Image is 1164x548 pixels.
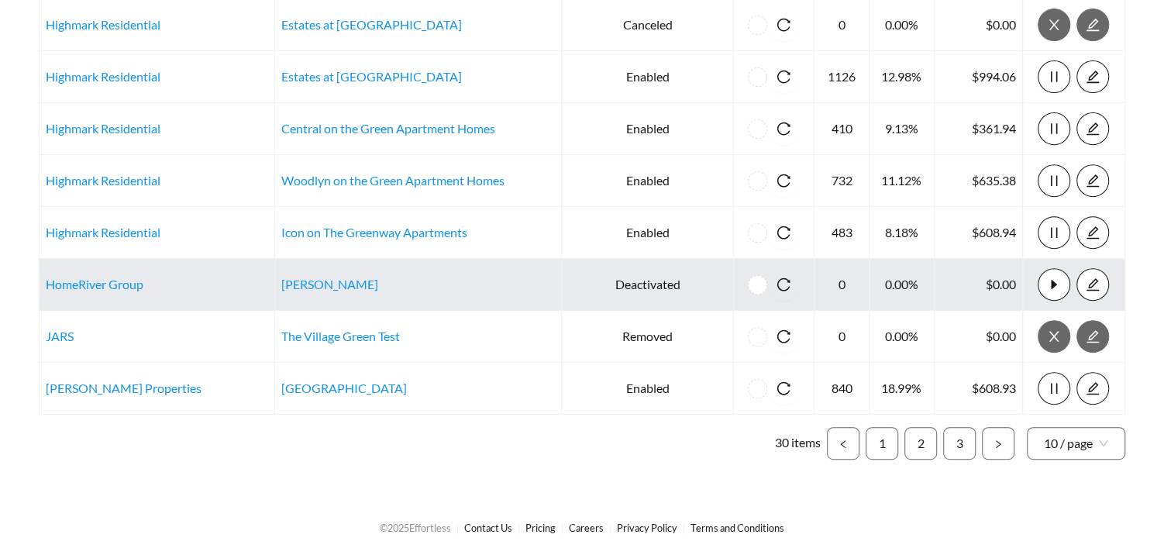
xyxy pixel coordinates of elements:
td: 732 [814,155,869,207]
td: Enabled [562,207,734,259]
button: reload [767,164,800,197]
span: reload [767,174,800,188]
button: reload [767,112,800,145]
li: 30 items [775,427,821,460]
a: Icon on The Greenway Apartments [281,225,467,240]
span: pause [1038,226,1069,240]
button: edit [1076,9,1109,41]
li: Previous Page [827,427,859,460]
span: edit [1077,174,1108,188]
td: 18.99% [870,363,935,415]
td: Enabled [562,51,734,103]
td: $0.00 [935,259,1023,311]
button: edit [1076,164,1109,197]
td: $608.93 [935,363,1023,415]
td: $608.94 [935,207,1023,259]
button: reload [767,372,800,405]
td: 0 [814,311,869,363]
span: reload [767,329,800,343]
a: Terms and Conditions [690,522,784,534]
span: pause [1038,122,1069,136]
a: HomeRiver Group [46,277,143,291]
a: Central on the Green Apartment Homes [281,121,495,136]
button: edit [1076,216,1109,249]
a: edit [1076,381,1109,395]
span: © 2025 Effortless [380,522,451,534]
button: reload [767,320,800,353]
li: Next Page [982,427,1014,460]
button: reload [767,60,800,93]
span: caret-right [1038,277,1069,291]
a: Contact Us [464,522,512,534]
button: edit [1076,268,1109,301]
button: reload [767,216,800,249]
td: $361.94 [935,103,1023,155]
button: edit [1076,320,1109,353]
td: Enabled [562,363,734,415]
a: Pricing [525,522,556,534]
span: edit [1077,277,1108,291]
a: Privacy Policy [617,522,677,534]
a: Highmark Residential [46,17,160,32]
span: reload [767,381,800,395]
a: edit [1076,173,1109,188]
a: [GEOGRAPHIC_DATA] [281,381,407,395]
td: Enabled [562,155,734,207]
td: $635.38 [935,155,1023,207]
td: Deactivated [562,259,734,311]
button: pause [1038,164,1070,197]
span: edit [1077,381,1108,395]
span: edit [1077,122,1108,136]
a: 3 [944,428,975,459]
button: pause [1038,112,1070,145]
a: Highmark Residential [46,121,160,136]
button: edit [1076,112,1109,145]
span: reload [767,226,800,240]
button: right [982,427,1014,460]
button: pause [1038,216,1070,249]
li: 1 [866,427,898,460]
td: 0.00% [870,259,935,311]
td: 0.00% [870,311,935,363]
a: Estates at [GEOGRAPHIC_DATA] [281,69,462,84]
a: Highmark Residential [46,225,160,240]
td: $0.00 [935,311,1023,363]
a: edit [1076,225,1109,240]
td: Enabled [562,103,734,155]
span: edit [1077,226,1108,240]
a: Highmark Residential [46,173,160,188]
a: The Village Green Test [281,329,400,343]
a: 2 [905,428,936,459]
a: edit [1076,329,1109,343]
span: reload [767,70,800,84]
button: edit [1076,60,1109,93]
td: Removed [562,311,734,363]
a: 1 [866,428,897,459]
span: edit [1077,70,1108,84]
span: reload [767,277,800,291]
td: 1126 [814,51,869,103]
td: 0 [814,259,869,311]
td: 9.13% [870,103,935,155]
button: caret-right [1038,268,1070,301]
a: Highmark Residential [46,69,160,84]
a: edit [1076,17,1109,32]
li: 3 [943,427,976,460]
span: left [839,439,848,449]
span: reload [767,18,800,32]
td: 11.12% [870,155,935,207]
div: Page Size [1027,427,1125,460]
button: pause [1038,60,1070,93]
a: [PERSON_NAME] Properties [46,381,201,395]
td: 12.98% [870,51,935,103]
td: 8.18% [870,207,935,259]
span: pause [1038,174,1069,188]
a: edit [1076,69,1109,84]
span: right [994,439,1003,449]
td: 410 [814,103,869,155]
button: edit [1076,372,1109,405]
td: $994.06 [935,51,1023,103]
button: reload [767,268,800,301]
a: Estates at [GEOGRAPHIC_DATA] [281,17,462,32]
button: reload [767,9,800,41]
